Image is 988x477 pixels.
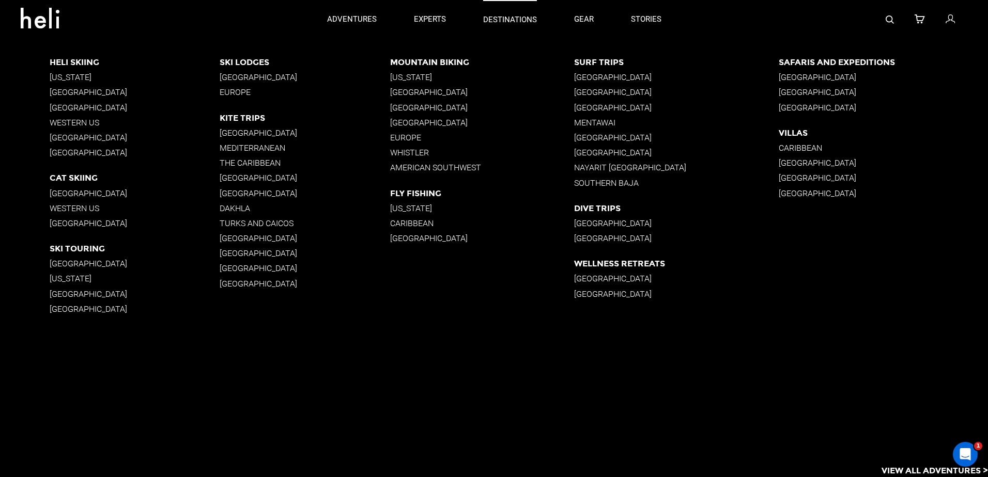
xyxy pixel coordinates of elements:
[50,148,220,157] p: [GEOGRAPHIC_DATA]
[390,103,574,113] p: [GEOGRAPHIC_DATA]
[574,203,779,213] p: Dive Trips
[220,173,390,183] p: [GEOGRAPHIC_DATA]
[50,203,220,213] p: Western US
[220,233,390,243] p: [GEOGRAPHIC_DATA]
[50,274,220,283] p: [US_STATE]
[390,118,574,128] p: [GEOGRAPHIC_DATA]
[390,87,574,97] p: [GEOGRAPHIC_DATA]
[50,72,220,82] p: [US_STATE]
[390,188,574,198] p: Fly Fishing
[220,57,390,67] p: Ski Lodges
[882,465,988,477] p: View All Adventures >
[50,244,220,253] p: Ski Touring
[220,72,390,82] p: [GEOGRAPHIC_DATA]
[779,128,988,138] p: Villas
[779,72,988,82] p: [GEOGRAPHIC_DATA]
[50,103,220,113] p: [GEOGRAPHIC_DATA]
[779,57,988,67] p: Safaris and Expeditions
[50,289,220,299] p: [GEOGRAPHIC_DATA]
[390,233,574,243] p: [GEOGRAPHIC_DATA]
[779,87,988,97] p: [GEOGRAPHIC_DATA]
[483,14,537,25] p: destinations
[574,87,779,97] p: [GEOGRAPHIC_DATA]
[779,143,988,153] p: Caribbean
[220,263,390,273] p: [GEOGRAPHIC_DATA]
[390,133,574,142] p: Europe
[390,163,574,172] p: American Southwest
[574,218,779,228] p: [GEOGRAPHIC_DATA]
[953,442,978,467] iframe: Intercom live chat
[574,274,779,283] p: [GEOGRAPHIC_DATA]
[50,188,220,198] p: [GEOGRAPHIC_DATA]
[779,188,988,198] p: [GEOGRAPHIC_DATA]
[220,87,390,97] p: Europe
[220,128,390,138] p: [GEOGRAPHIC_DATA]
[779,158,988,168] p: [GEOGRAPHIC_DATA]
[220,188,390,198] p: [GEOGRAPHIC_DATA]
[574,118,779,128] p: Mentawai
[574,259,779,268] p: Wellness Retreats
[50,304,220,314] p: [GEOGRAPHIC_DATA]
[220,143,390,153] p: Mediterranean
[390,148,574,157] p: Whistler
[50,57,220,67] p: Heli Skiing
[574,148,779,157] p: [GEOGRAPHIC_DATA]
[327,14,377,25] p: adventures
[779,103,988,113] p: [GEOGRAPHIC_DATA]
[390,203,574,213] p: [US_STATE]
[574,163,779,172] p: Nayarit [GEOGRAPHIC_DATA]
[390,57,574,67] p: Mountain Biking
[390,218,574,228] p: Caribbean
[220,218,390,228] p: Turks and Caicos
[220,113,390,123] p: Kite Trips
[50,118,220,128] p: Western US
[220,279,390,289] p: [GEOGRAPHIC_DATA]
[574,178,779,188] p: Southern Baja
[574,133,779,142] p: [GEOGRAPHIC_DATA]
[220,248,390,258] p: [GEOGRAPHIC_DATA]
[390,72,574,82] p: [US_STATE]
[50,259,220,268] p: [GEOGRAPHIC_DATA]
[220,158,390,168] p: The Caribbean
[50,218,220,228] p: [GEOGRAPHIC_DATA]
[50,87,220,97] p: [GEOGRAPHIC_DATA]
[50,173,220,183] p: Cat Skiing
[574,57,779,67] p: Surf Trips
[574,233,779,243] p: [GEOGRAPHIC_DATA]
[574,72,779,82] p: [GEOGRAPHIC_DATA]
[574,289,779,299] p: [GEOGRAPHIC_DATA]
[50,133,220,142] p: [GEOGRAPHIC_DATA]
[574,103,779,113] p: [GEOGRAPHIC_DATA]
[414,14,446,25] p: experts
[779,173,988,183] p: [GEOGRAPHIC_DATA]
[220,203,390,213] p: Dakhla
[886,15,894,24] img: search-bar-icon.svg
[974,442,982,450] span: 1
